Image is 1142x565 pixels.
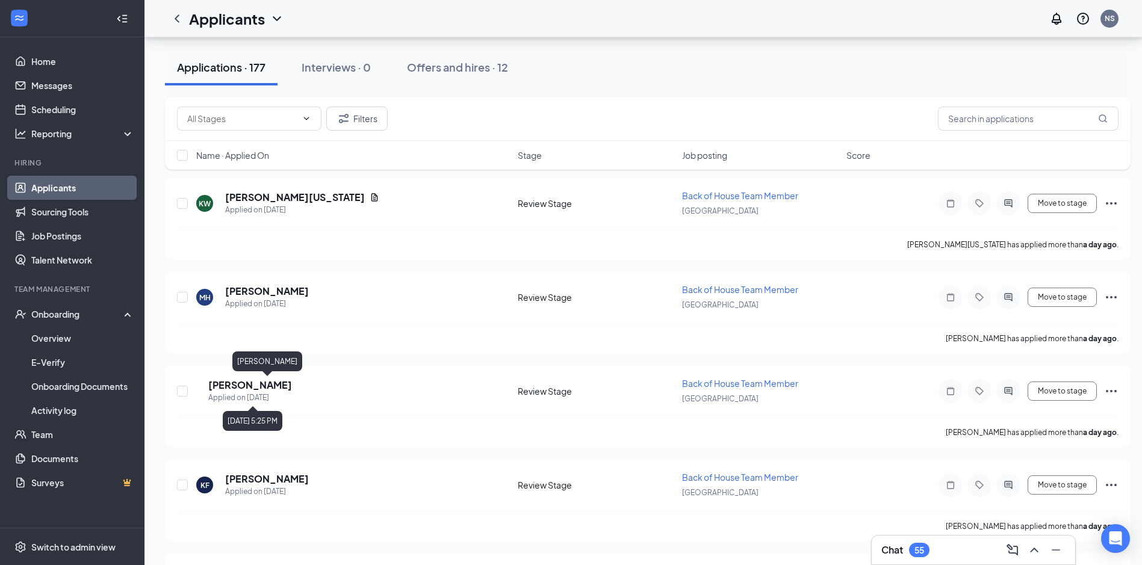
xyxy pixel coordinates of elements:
a: Applicants [31,176,134,200]
span: Back of House Team Member [682,472,798,483]
svg: Minimize [1049,543,1063,557]
div: Switch to admin view [31,541,116,553]
button: Move to stage [1028,194,1097,213]
p: [PERSON_NAME] has applied more than . [946,521,1119,531]
button: Minimize [1046,540,1066,560]
h3: Chat [881,543,903,557]
a: Job Postings [31,224,134,248]
svg: Notifications [1049,11,1064,26]
a: Activity log [31,398,134,422]
svg: Ellipses [1104,478,1119,492]
span: Stage [518,149,542,161]
div: Applied on [DATE] [208,392,292,404]
svg: Analysis [14,128,26,140]
svg: WorkstreamLogo [13,12,25,24]
button: ChevronUp [1025,540,1044,560]
svg: ChevronUp [1027,543,1041,557]
span: Job posting [682,149,727,161]
svg: ChevronLeft [170,11,184,26]
svg: Note [943,386,958,396]
a: SurveysCrown [31,471,134,495]
h5: [PERSON_NAME] [225,285,309,298]
div: [DATE] 5:25 PM [223,411,282,431]
svg: Settings [14,541,26,553]
div: Review Stage [518,479,675,491]
svg: ChevronDown [302,114,311,123]
div: Applied on [DATE] [225,298,309,310]
a: Messages [31,73,134,97]
h1: Applicants [189,8,265,29]
div: Applied on [DATE] [225,486,309,498]
div: Onboarding [31,308,124,320]
button: ComposeMessage [1003,540,1022,560]
button: Move to stage [1028,381,1097,401]
span: [GEOGRAPHIC_DATA] [682,206,759,215]
svg: Note [943,480,958,490]
svg: ActiveChat [1001,386,1016,396]
svg: Collapse [116,13,128,25]
a: E-Verify [31,350,134,374]
svg: Tag [972,199,987,208]
div: Review Stage [518,197,675,209]
svg: ComposeMessage [1005,543,1020,557]
svg: Ellipses [1104,196,1119,211]
div: Offers and hires · 12 [407,60,508,75]
span: [GEOGRAPHIC_DATA] [682,394,759,403]
svg: Tag [972,292,987,302]
div: MH [199,292,211,303]
a: Team [31,422,134,446]
b: a day ago [1083,522,1117,531]
svg: Filter [337,111,351,126]
div: KF [200,480,209,490]
div: KW [199,199,211,209]
div: Reporting [31,128,135,140]
a: Scheduling [31,97,134,122]
svg: QuestionInfo [1076,11,1090,26]
svg: Document [370,193,379,202]
svg: ChevronDown [270,11,284,26]
a: Onboarding Documents [31,374,134,398]
h5: [PERSON_NAME][US_STATE] [225,191,365,204]
div: [PERSON_NAME] [232,351,302,371]
button: Move to stage [1028,475,1097,495]
div: Applications · 177 [177,60,265,75]
span: Name · Applied On [196,149,269,161]
svg: MagnifyingGlass [1098,114,1108,123]
span: [GEOGRAPHIC_DATA] [682,300,759,309]
input: All Stages [187,112,297,125]
b: a day ago [1083,240,1117,249]
b: a day ago [1083,334,1117,343]
p: [PERSON_NAME] has applied more than . [946,333,1119,344]
input: Search in applications [938,107,1119,131]
svg: UserCheck [14,308,26,320]
div: Open Intercom Messenger [1101,524,1130,553]
svg: Ellipses [1104,384,1119,398]
a: Sourcing Tools [31,200,134,224]
h5: [PERSON_NAME] [225,472,309,486]
span: [GEOGRAPHIC_DATA] [682,488,759,497]
svg: ActiveChat [1001,199,1016,208]
div: 55 [914,545,924,555]
button: Move to stage [1028,288,1097,307]
svg: Note [943,199,958,208]
a: Talent Network [31,248,134,272]
span: Back of House Team Member [682,378,798,389]
a: Overview [31,326,134,350]
h5: [PERSON_NAME] [208,378,292,392]
svg: Note [943,292,958,302]
div: NS [1105,13,1115,23]
span: Back of House Team Member [682,190,798,201]
p: [PERSON_NAME][US_STATE] has applied more than . [907,239,1119,250]
div: Review Stage [518,385,675,397]
a: Home [31,49,134,73]
button: Filter Filters [326,107,388,131]
div: Applied on [DATE] [225,204,379,216]
svg: ActiveChat [1001,480,1016,490]
div: Team Management [14,284,132,294]
b: a day ago [1083,428,1117,437]
svg: Tag [972,480,987,490]
div: Review Stage [518,291,675,303]
span: Back of House Team Member [682,284,798,295]
div: Interviews · 0 [302,60,371,75]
